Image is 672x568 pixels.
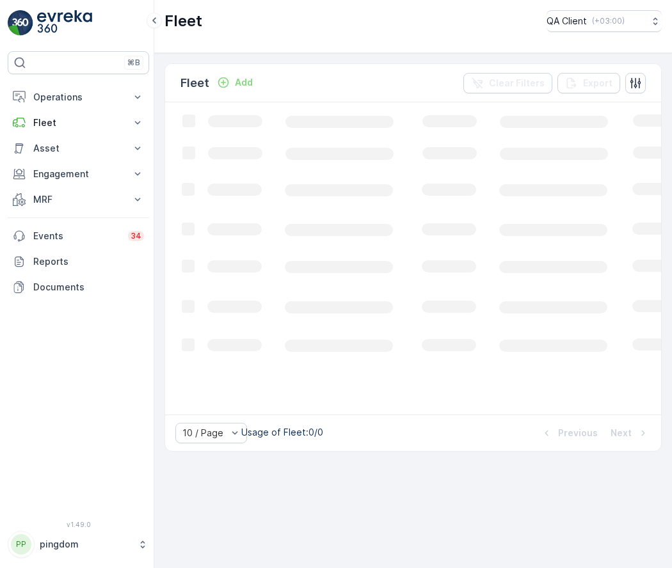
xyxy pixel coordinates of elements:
[611,427,632,439] p: Next
[489,77,545,90] p: Clear Filters
[33,116,124,129] p: Fleet
[592,16,625,26] p: ( +03:00 )
[33,91,124,104] p: Operations
[8,187,149,212] button: MRF
[558,427,598,439] p: Previous
[539,425,599,441] button: Previous
[33,168,124,180] p: Engagement
[557,73,620,93] button: Export
[33,193,124,206] p: MRF
[463,73,552,93] button: Clear Filters
[8,110,149,136] button: Fleet
[8,136,149,161] button: Asset
[33,255,144,268] p: Reports
[131,231,141,241] p: 34
[583,77,612,90] p: Export
[8,249,149,274] a: Reports
[37,10,92,36] img: logo_light-DOdMpM7g.png
[8,161,149,187] button: Engagement
[8,531,149,558] button: PPpingdom
[33,142,124,155] p: Asset
[8,84,149,110] button: Operations
[164,11,202,31] p: Fleet
[235,76,253,89] p: Add
[241,426,323,439] p: Usage of Fleet : 0/0
[8,521,149,528] span: v 1.49.0
[547,15,587,28] p: QA Client
[40,538,131,551] p: pingdom
[180,74,209,92] p: Fleet
[8,223,149,249] a: Events34
[8,10,33,36] img: logo
[127,58,140,68] p: ⌘B
[11,534,31,555] div: PP
[609,425,651,441] button: Next
[33,230,120,242] p: Events
[8,274,149,300] a: Documents
[33,281,144,294] p: Documents
[547,10,662,32] button: QA Client(+03:00)
[212,75,258,90] button: Add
